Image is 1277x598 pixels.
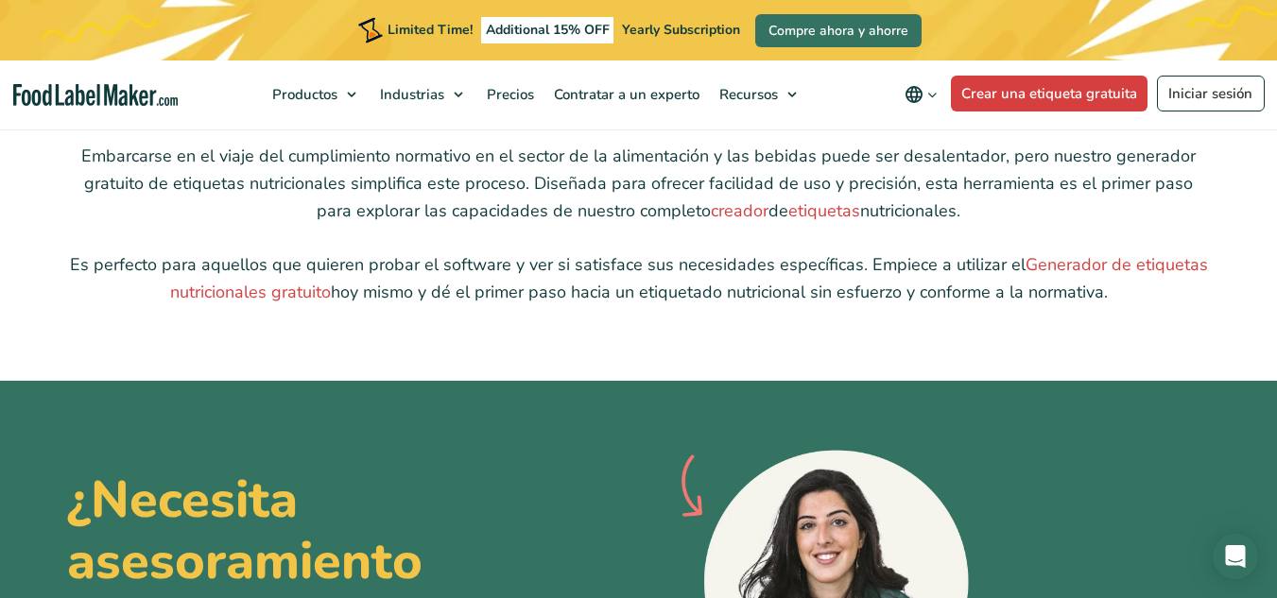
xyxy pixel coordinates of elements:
span: Productos [267,85,339,104]
a: etiquetas [788,199,860,222]
a: Crear una etiqueta gratuita [951,76,1148,111]
span: Industrias [374,85,446,104]
span: Limited Time! [388,21,473,39]
span: Recursos [714,85,780,104]
span: Additional 15% OFF [481,17,614,43]
a: Recursos [710,60,806,128]
p: Embarcarse en el viaje del cumplimiento normativo en el sector de la alimentación y las bebidas p... [67,143,1211,224]
a: Iniciar sesión [1157,76,1265,111]
p: Es perfecto para aquellos que quieren probar el software y ver si satisface sus necesidades espec... [67,251,1211,306]
span: Contratar a un experto [548,85,701,104]
a: Industrias [371,60,473,128]
a: Compre ahora y ahorre [755,14,922,47]
a: Productos [263,60,366,128]
a: Contratar a un experto [544,60,705,128]
button: Change language [891,76,951,113]
a: Food Label Maker homepage [13,84,178,106]
span: Precios [481,85,536,104]
a: Precios [477,60,540,128]
a: Generador de etiquetas nutricionales gratuito [170,253,1208,303]
span: Yearly Subscription [622,21,740,39]
div: Open Intercom Messenger [1213,534,1258,579]
a: creador [711,199,768,222]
